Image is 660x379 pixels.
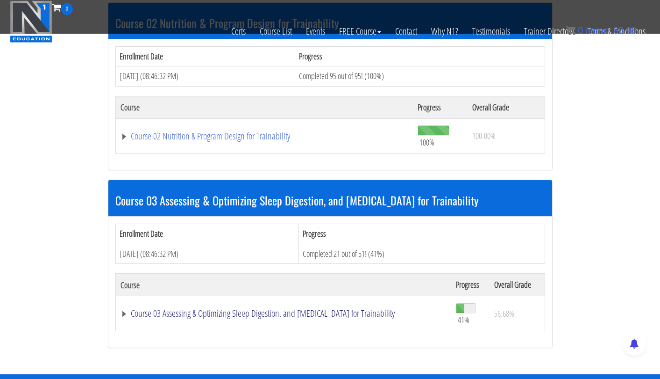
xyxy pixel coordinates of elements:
[298,244,545,264] td: Completed 21 out of 51! (41%)
[224,15,253,48] a: Certs
[613,25,637,36] bdi: 0.00
[115,96,413,118] th: Course
[566,25,637,36] a: 0 items: $0.00
[468,118,545,153] td: 100.00%
[115,224,298,244] th: Enrollment Date
[298,224,545,244] th: Progress
[413,96,467,118] th: Progress
[121,309,447,318] a: Course 03 Assessing & Optimizing Sleep Digestion, and [MEDICAL_DATA] for Trainability
[332,15,388,48] a: FREE Course
[613,25,618,36] span: $
[115,274,451,296] th: Course
[419,137,434,147] span: 100%
[121,131,409,141] a: Course 02 Nutrition & Program Design for Trainability
[424,15,465,48] a: Why N1?
[61,3,73,15] span: 0
[566,26,575,35] img: icon11.png
[458,314,469,325] span: 41%
[52,1,73,14] a: 0
[10,0,52,43] img: n1-education
[468,96,545,118] th: Overall Grade
[586,25,610,36] span: items:
[115,46,295,66] th: Enrollment Date
[299,15,332,48] a: Events
[490,274,545,296] th: Overall Grade
[517,15,581,48] a: Trainer Directory
[253,15,299,48] a: Course List
[295,46,545,66] th: Progress
[581,15,653,48] a: Terms & Conditions
[115,244,298,264] td: [DATE] (08:46:32 PM)
[115,66,295,87] td: [DATE] (08:46:32 PM)
[451,274,490,296] th: Progress
[465,15,517,48] a: Testimonials
[578,25,583,36] span: 0
[115,194,545,206] h3: Course 03 Assessing & Optimizing Sleep Digestion, and [MEDICAL_DATA] for Trainability
[388,15,424,48] a: Contact
[295,66,545,87] td: Completed 95 out of 95! (100%)
[490,296,545,331] td: 56.68%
